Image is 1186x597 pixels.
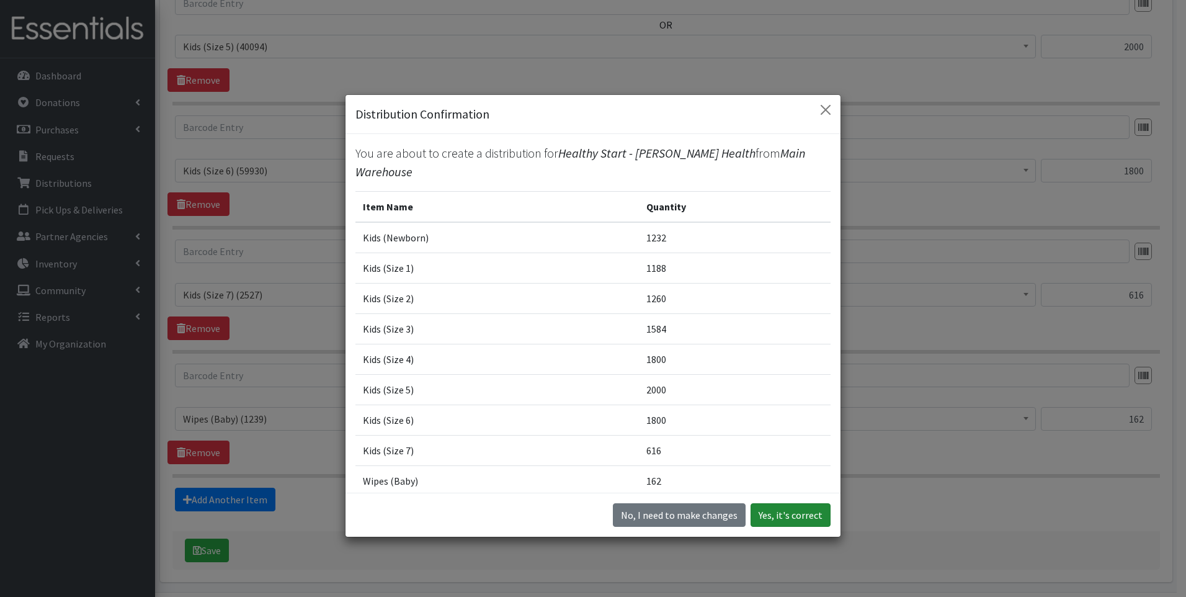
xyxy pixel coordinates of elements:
th: Item Name [355,192,639,223]
td: Wipes (Baby) [355,466,639,496]
span: Healthy Start - [PERSON_NAME] Health [558,145,756,161]
button: Close [816,100,836,120]
button: Yes, it's correct [751,503,831,527]
td: Kids (Size 5) [355,375,639,405]
p: You are about to create a distribution for from [355,144,831,181]
td: Kids (Size 6) [355,405,639,436]
td: Kids (Size 7) [355,436,639,466]
td: 1800 [639,344,831,375]
td: 1232 [639,222,831,253]
h5: Distribution Confirmation [355,105,489,123]
td: Kids (Size 3) [355,314,639,344]
button: No I need to make changes [613,503,746,527]
td: 1584 [639,314,831,344]
td: Kids (Size 4) [355,344,639,375]
td: 616 [639,436,831,466]
td: 2000 [639,375,831,405]
td: 1260 [639,284,831,314]
th: Quantity [639,192,831,223]
td: 1188 [639,253,831,284]
td: 1800 [639,405,831,436]
td: Kids (Size 2) [355,284,639,314]
td: Kids (Size 1) [355,253,639,284]
td: Kids (Newborn) [355,222,639,253]
td: 162 [639,466,831,496]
